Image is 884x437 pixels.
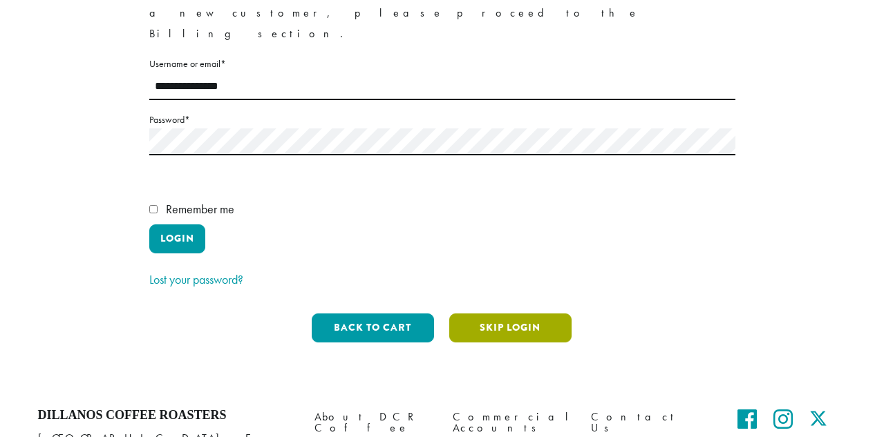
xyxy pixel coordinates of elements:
[149,271,243,287] a: Lost your password?
[149,205,158,213] input: Remember me
[166,201,234,217] span: Remember me
[149,224,205,253] button: Login
[38,408,294,423] h4: Dillanos Coffee Roasters
[149,111,735,128] label: Password
[449,313,572,342] button: Skip Login
[312,313,434,342] button: Back to cart
[149,55,735,72] label: Username or email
